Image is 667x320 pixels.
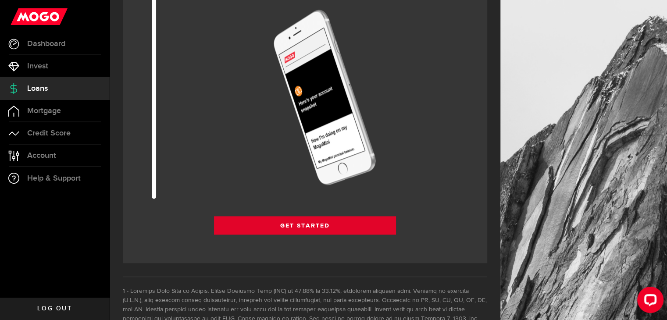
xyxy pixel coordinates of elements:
[27,174,81,182] span: Help & Support
[27,40,65,48] span: Dashboard
[27,62,48,70] span: Invest
[27,85,48,92] span: Loans
[27,107,61,115] span: Mortgage
[27,152,56,160] span: Account
[630,283,667,320] iframe: LiveChat chat widget
[27,129,71,137] span: Credit Score
[37,306,72,312] span: Log out
[214,216,396,235] a: Get Started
